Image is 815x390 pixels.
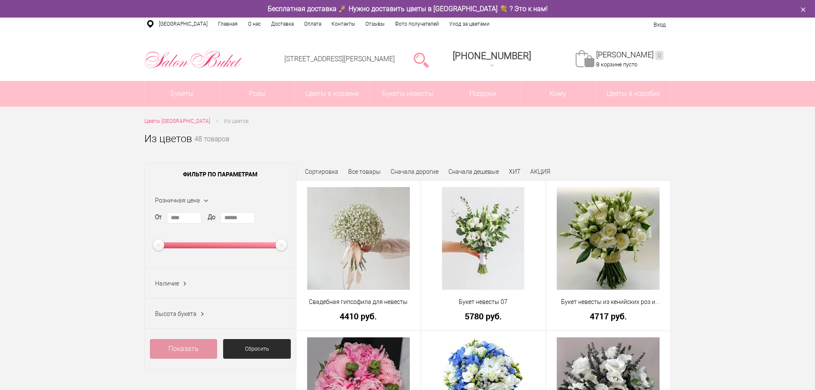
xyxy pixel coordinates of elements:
[155,280,179,287] span: Наличие
[654,21,666,28] a: Вход
[302,298,415,307] a: Свадебная гипсофила для невесты
[445,81,520,107] a: Подарки
[530,168,550,175] a: АКЦИЯ
[655,51,663,60] ins: 0
[299,18,326,30] a: Оплата
[138,4,678,13] div: Бесплатная доставка 🚀 Нужно доставить цветы в [GEOGRAPHIC_DATA] 💐 ? Это к нам!
[307,187,410,290] img: Свадебная гипсофила для невесты
[284,55,395,63] a: [STREET_ADDRESS][PERSON_NAME]
[360,18,390,30] a: Отзывы
[448,168,499,175] a: Сначала дешевые
[213,18,243,30] a: Главная
[144,48,242,71] img: Цветы Нижний Новгород
[144,131,192,146] h1: Из цветов
[223,339,291,359] a: Сбросить
[224,118,249,124] span: Из цветов
[302,312,415,321] a: 4410 руб.
[442,187,524,290] img: Букет невесты 07
[145,164,296,185] span: Фильтр по параметрам
[552,298,665,307] a: Букет невесты из кенийских роз и эустомы
[391,168,439,175] a: Сначала дорогие
[453,51,531,61] span: [PHONE_NUMBER]
[155,197,200,204] span: Розничная цена
[348,168,381,175] a: Все товары
[144,118,210,124] span: Цветы [GEOGRAPHIC_DATA]
[596,81,671,107] a: Цветы в коробке
[305,168,338,175] span: Сортировка
[557,187,660,290] img: Букет невесты из кенийских роз и эустомы
[370,81,445,107] a: Букеты невесты
[596,61,637,68] span: В корзине пусто
[520,81,595,107] span: Кому
[552,312,665,321] a: 4717 руб.
[243,18,266,30] a: О нас
[448,48,536,72] a: [PHONE_NUMBER]
[145,81,220,107] a: Букеты
[155,213,162,222] label: От
[427,312,540,321] a: 5780 руб.
[326,18,360,30] a: Контакты
[194,136,230,157] small: 48 товаров
[444,18,495,30] a: Уход за цветами
[596,50,663,60] a: [PERSON_NAME]
[390,18,444,30] a: Фото получателей
[208,213,215,222] label: До
[150,339,218,359] a: Показать
[266,18,299,30] a: Доставка
[295,81,370,107] a: Цветы в корзине
[220,81,295,107] a: Розы
[155,310,197,317] span: Высота букета
[427,298,540,307] a: Букет невесты 07
[144,117,210,126] a: Цветы [GEOGRAPHIC_DATA]
[509,168,520,175] a: ХИТ
[154,18,213,30] a: [GEOGRAPHIC_DATA]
